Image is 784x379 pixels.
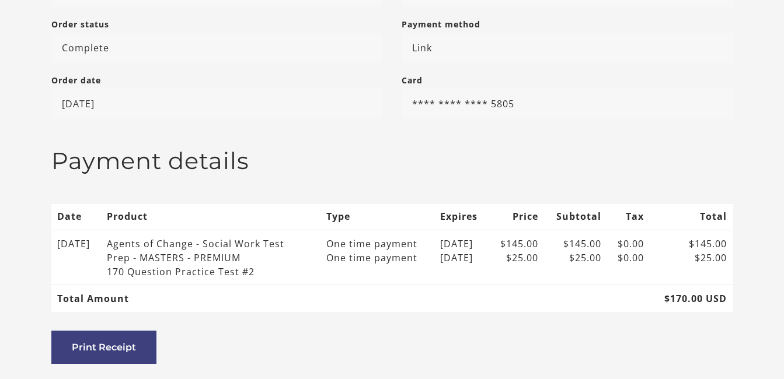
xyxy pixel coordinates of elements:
td: [DATE] [DATE] [434,230,489,285]
strong: Card [402,75,423,86]
th: Total [650,203,733,230]
p: Link [402,33,733,63]
th: Price [489,203,545,230]
p: [DATE] [51,89,383,119]
strong: $170.00 USD [664,292,727,305]
td: $145.00 $25.00 [489,230,545,285]
th: Date [51,203,101,230]
td: $0.00 $0.00 [608,230,650,285]
td: One time payment One time payment [320,230,434,285]
strong: Order date [51,75,101,86]
div: Agents of Change - Social Work Test Prep - MASTERS - PREMIUM 170 Question Practice Test #2 [107,237,294,279]
h3: Payment details [51,147,733,175]
td: [DATE] [51,230,101,285]
th: Tax [608,203,650,230]
th: Expires [434,203,489,230]
th: Product [101,203,320,230]
strong: Payment method [402,19,480,30]
th: Type [320,203,434,230]
strong: Order status [51,19,109,30]
th: Subtotal [545,203,608,230]
strong: Total Amount [57,292,129,305]
button: Print Receipt [51,331,156,364]
p: Complete [51,33,383,63]
td: $145.00 $25.00 [545,230,608,285]
td: $145.00 $25.00 [650,230,733,285]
